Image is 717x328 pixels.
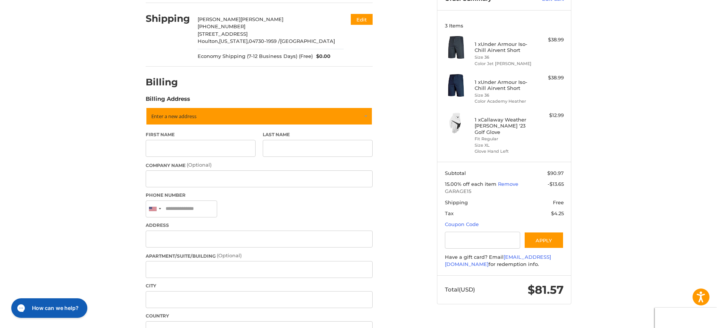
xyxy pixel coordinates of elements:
[534,112,564,119] div: $12.99
[445,232,521,249] input: Gift Certificate or Coupon Code
[475,142,532,149] li: Size XL
[198,53,313,60] span: Economy Shipping (7-12 Business Days) (Free)
[551,210,564,216] span: $4.25
[475,79,532,91] h4: 1 x Under Armour Iso-Chill Airvent Short
[313,53,331,60] span: $0.00
[445,23,564,29] h3: 3 Items
[146,313,373,319] label: Country
[198,38,219,44] span: Houlton,
[498,181,518,187] a: Remove
[280,38,335,44] span: [GEOGRAPHIC_DATA]
[146,201,163,217] div: United States: +1
[146,107,373,125] a: Enter or select a different address
[445,188,564,195] span: GARAGE15
[475,61,532,67] li: Color Jet [PERSON_NAME]
[217,252,242,258] small: (Optional)
[219,38,249,44] span: [US_STATE],
[151,113,196,120] span: Enter a new address
[475,98,532,105] li: Color Academy Heather
[198,16,241,22] span: [PERSON_NAME]
[475,136,532,142] li: Fit Regular
[146,222,373,229] label: Address
[146,131,256,138] label: First Name
[146,192,373,199] label: Phone Number
[249,38,280,44] span: 04730-1959 /
[263,131,373,138] label: Last Name
[445,254,564,268] div: Have a gift card? Email for redemption info.
[445,199,468,205] span: Shipping
[8,296,90,320] iframe: Gorgias live chat messenger
[198,23,245,29] span: [PHONE_NUMBER]
[547,170,564,176] span: $90.97
[146,76,190,88] h2: Billing
[445,210,454,216] span: Tax
[534,74,564,82] div: $38.99
[241,16,283,22] span: [PERSON_NAME]
[524,232,564,249] button: Apply
[445,181,498,187] span: 15.00% off each item
[351,14,373,25] button: Edit
[146,95,190,107] legend: Billing Address
[534,36,564,44] div: $38.99
[187,162,212,168] small: (Optional)
[198,31,248,37] span: [STREET_ADDRESS]
[475,117,532,135] h4: 1 x Callaway Weather [PERSON_NAME] '23 Golf Glove
[445,170,466,176] span: Subtotal
[475,41,532,53] h4: 1 x Under Armour Iso-Chill Airvent Short
[445,221,479,227] a: Coupon Code
[146,282,373,289] label: City
[475,148,532,155] li: Glove Hand Left
[475,92,532,99] li: Size 36
[528,283,564,297] span: $81.57
[548,181,564,187] span: -$13.65
[445,286,475,293] span: Total (USD)
[146,161,373,169] label: Company Name
[475,54,532,61] li: Size 36
[553,199,564,205] span: Free
[655,308,717,328] iframe: Google Customer Reviews
[146,252,373,260] label: Apartment/Suite/Building
[146,13,190,24] h2: Shipping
